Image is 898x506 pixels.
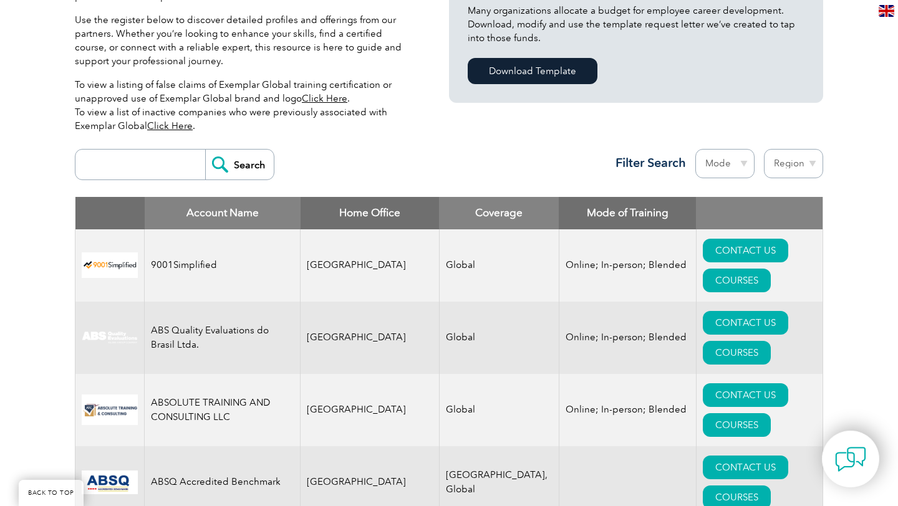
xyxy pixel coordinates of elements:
th: : activate to sort column ascending [696,197,823,229]
a: CONTACT US [703,311,788,335]
td: Online; In-person; Blended [559,374,696,446]
td: Global [439,374,559,446]
a: BACK TO TOP [19,480,84,506]
img: en [879,5,894,17]
td: 9001Simplified [145,229,301,302]
td: Global [439,302,559,374]
td: ABS Quality Evaluations do Brasil Ltda. [145,302,301,374]
td: Online; In-person; Blended [559,229,696,302]
a: CONTACT US [703,383,788,407]
h3: Filter Search [608,155,686,171]
th: Account Name: activate to sort column descending [145,197,301,229]
p: Use the register below to discover detailed profiles and offerings from our partners. Whether you... [75,13,412,68]
img: 16e092f6-eadd-ed11-a7c6-00224814fd52-logo.png [82,394,138,425]
td: Global [439,229,559,302]
td: [GEOGRAPHIC_DATA] [301,374,440,446]
a: Click Here [302,93,347,104]
a: Click Here [147,120,193,131]
td: [GEOGRAPHIC_DATA] [301,229,440,302]
a: COURSES [703,341,771,365]
td: [GEOGRAPHIC_DATA] [301,302,440,374]
th: Mode of Training: activate to sort column ascending [559,197,696,229]
img: cc24547b-a6e0-e911-a812-000d3a795b83-logo.png [82,470,138,494]
input: Search [205,150,274,179]
td: Online; In-person; Blended [559,302,696,374]
img: contact-chat.png [835,444,866,475]
img: 37c9c059-616f-eb11-a812-002248153038-logo.png [82,252,138,278]
a: COURSES [703,269,771,292]
th: Coverage: activate to sort column ascending [439,197,559,229]
p: Many organizations allocate a budget for employee career development. Download, modify and use th... [468,4,804,45]
img: c92924ac-d9bc-ea11-a814-000d3a79823d-logo.jpg [82,331,138,345]
th: Home Office: activate to sort column ascending [301,197,440,229]
a: CONTACT US [703,239,788,262]
a: CONTACT US [703,456,788,479]
p: To view a listing of false claims of Exemplar Global training certification or unapproved use of ... [75,78,412,133]
a: COURSES [703,413,771,437]
td: ABSOLUTE TRAINING AND CONSULTING LLC [145,374,301,446]
a: Download Template [468,58,597,84]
